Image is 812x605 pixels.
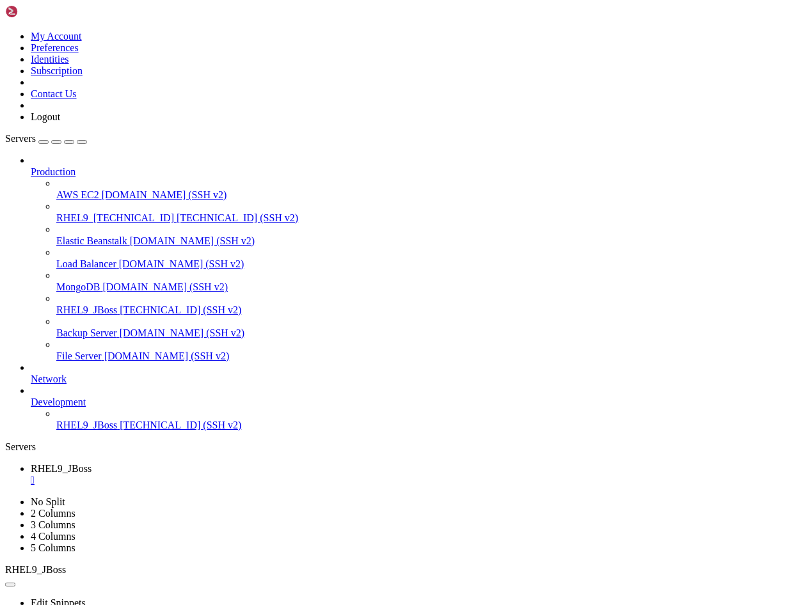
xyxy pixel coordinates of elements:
[31,508,76,519] a: 2 Columns
[5,125,646,136] x-row: Last login: [DATE] from [TECHNICAL_ID]
[56,189,99,200] span: AWS EC2
[31,166,807,178] a: Production
[56,420,117,430] span: RHEL9_JBoss
[177,212,298,223] span: [TECHNICAL_ID] (SSH v2)
[56,316,807,339] li: Backup Server [DOMAIN_NAME] (SSH v2)
[31,166,76,177] span: Production
[56,339,807,362] li: File Server [DOMAIN_NAME] (SSH v2)
[5,133,36,144] span: Servers
[130,235,255,246] span: [DOMAIN_NAME] (SSH v2)
[5,103,646,114] x-row: You can learn more about how to register your system
[56,189,807,201] a: AWS EC2 [DOMAIN_NAME] (SSH v2)
[5,288,646,299] x-row: exit
[31,54,69,65] a: Identities
[56,201,807,224] li: RHEL9_[TECHNICAL_ID] [TECHNICAL_ID] (SSH v2)
[56,212,174,223] span: RHEL9_[TECHNICAL_ID]
[120,327,245,338] span: [DOMAIN_NAME] (SSH v2)
[5,133,87,144] a: Servers
[5,441,807,453] div: Servers
[31,519,76,530] a: 3 Columns
[5,70,646,81] x-row: management capabilities on your system.
[5,38,646,49] x-row: # rhc connect --activation-key <key> --organization <org>
[5,277,646,288] x-row: [root@ip-172-31-45-144 ec2-user]# exit
[56,235,807,247] a: Elastic Beanstalk [DOMAIN_NAME] (SSH v2)
[5,5,646,16] x-row: Register this system with Red Hat Insights: rhc connect
[56,304,117,315] span: RHEL9_JBoss
[31,65,83,76] a: Subscription
[31,373,807,385] a: Network
[5,146,646,157] x-row: [ec2-user@ip-172-31-45-144 ~]$
[5,564,66,575] span: RHEL9_JBoss
[56,281,807,293] a: MongoDB [DOMAIN_NAME] (SSH v2)
[56,350,102,361] span: File Server
[5,266,646,277] x-row: logout
[102,281,228,292] span: [DOMAIN_NAME] (SSH v2)
[5,223,646,233] x-row: [ec2-user@ip-172-31-45-144 ~]$ sudo su
[5,233,646,244] x-row: [root@ip-172-31-45-144 ec2-user]# sudo su -
[5,157,646,168] x-row: [ec2-user@ip-172-31-45-144 ~]$ compgen -c | wc -l
[31,155,807,362] li: Production
[5,5,79,18] img: Shellngn
[31,397,86,407] span: Development
[5,114,646,125] x-row: using rhc at [URL][DOMAIN_NAME]
[56,258,116,269] span: Load Balancer
[172,299,177,310] div: (31, 27)
[31,31,82,42] a: My Account
[5,299,646,310] x-row: [ec2-user@ip-172-31-45-144 ~]$
[31,496,65,507] a: No Split
[31,42,79,53] a: Preferences
[56,270,807,293] li: MongoDB [DOMAIN_NAME] (SSH v2)
[119,258,244,269] span: [DOMAIN_NAME] (SSH v2)
[104,350,230,361] span: [DOMAIN_NAME] (SSH v2)
[5,136,646,146] x-row: [ec2-user@ip-172-31-45-144 ~]$
[31,385,807,431] li: Development
[102,189,227,200] span: [DOMAIN_NAME] (SSH v2)
[5,27,646,38] x-row: Example:
[5,212,646,223] x-row: [ec2-user@ip-172-31-45-144 ~]$
[56,420,807,431] a: RHEL9_JBoss [TECHNICAL_ID] (SSH v2)
[56,350,807,362] a: File Server [DOMAIN_NAME] (SSH v2)
[56,178,807,201] li: AWS EC2 [DOMAIN_NAME] (SSH v2)
[56,293,807,316] li: RHEL9_JBoss [TECHNICAL_ID] (SSH v2)
[5,179,646,190] x-row: 1458
[31,463,807,486] a: RHEL9_JBoss
[120,420,241,430] span: [TECHNICAL_ID] (SSH v2)
[56,327,807,339] a: Backup Server [DOMAIN_NAME] (SSH v2)
[56,224,807,247] li: Elastic Beanstalk [DOMAIN_NAME] (SSH v2)
[56,258,807,270] a: Load Balancer [DOMAIN_NAME] (SSH v2)
[120,304,241,315] span: [TECHNICAL_ID] (SSH v2)
[5,59,646,70] x-row: The rhc client and Red Hat Insights will enable analytics and additional
[31,373,67,384] span: Network
[56,235,127,246] span: Elastic Beanstalk
[31,542,76,553] a: 5 Columns
[31,88,77,99] a: Contact Us
[56,247,807,270] li: Load Balancer [DOMAIN_NAME] (SSH v2)
[31,531,76,542] a: 4 Columns
[31,463,92,474] span: RHEL9_JBoss
[31,397,807,408] a: Development
[5,81,646,92] x-row: View your connected systems at [URL][DOMAIN_NAME]
[56,281,100,292] span: MongoDB
[5,190,646,201] x-row: [ec2-user@ip-172-31-45-144 ~]$ whoami
[5,255,646,266] x-row: [root@ip-172-31-45-144 ~]# exit
[56,408,807,431] li: RHEL9_JBoss [TECHNICAL_ID] (SSH v2)
[5,244,646,255] x-row: Last login: [DATE] on pts/1
[56,327,117,338] span: Backup Server
[31,362,807,385] li: Network
[5,201,646,212] x-row: ec2-user
[31,475,807,486] a: 
[31,111,60,122] a: Logout
[56,212,807,224] a: RHEL9_[TECHNICAL_ID] [TECHNICAL_ID] (SSH v2)
[56,304,807,316] a: RHEL9_JBoss [TECHNICAL_ID] (SSH v2)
